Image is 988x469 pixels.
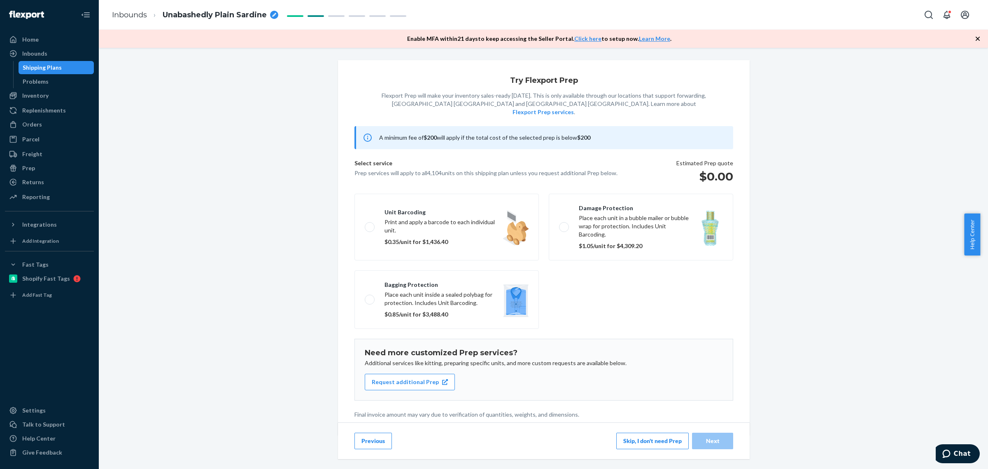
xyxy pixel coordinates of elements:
[5,133,94,146] a: Parcel
[365,359,723,367] p: Additional services like kitting, preparing specific units, and more custom requests are availabl...
[5,404,94,417] a: Settings
[22,220,57,229] div: Integrations
[616,433,689,449] button: Skip, I don't need Prep
[163,10,267,21] span: Unabashedly Plain Sardine
[5,118,94,131] a: Orders
[407,35,671,43] p: Enable MFA within 21 days to keep accessing the Seller Portal. to setup now. .
[365,374,455,390] button: Request additional Prep
[382,91,706,116] p: Flexport Prep will make your inventory sales-ready [DATE]. This is only available through our loc...
[692,433,733,449] button: Next
[5,218,94,231] button: Integrations
[676,169,733,184] h1: $0.00
[5,446,94,459] button: Give Feedback
[22,178,44,186] div: Returns
[5,47,94,60] a: Inbounds
[22,91,49,100] div: Inventory
[23,77,49,86] div: Problems
[22,49,47,58] div: Inbounds
[22,150,42,158] div: Freight
[5,288,94,302] a: Add Fast Tag
[920,7,937,23] button: Open Search Box
[22,237,59,244] div: Add Integration
[5,234,94,248] a: Add Integration
[22,106,66,115] div: Replenishments
[22,448,62,457] div: Give Feedback
[699,437,726,445] div: Next
[365,349,723,357] h1: Need more customized Prep services?
[112,10,147,19] a: Inbounds
[22,420,65,429] div: Talk to Support
[22,35,39,44] div: Home
[22,434,56,443] div: Help Center
[22,291,52,298] div: Add Fast Tag
[513,108,574,116] button: Flexport Prep services
[9,11,44,19] img: Flexport logo
[424,134,437,141] b: $200
[22,193,50,201] div: Reporting
[936,444,980,465] iframe: Opens a widget where you can chat to one of our agents
[22,406,46,415] div: Settings
[22,135,40,143] div: Parcel
[939,7,955,23] button: Open notifications
[957,7,973,23] button: Open account menu
[5,148,94,161] a: Freight
[510,77,578,85] h1: Try Flexport Prep
[5,89,94,102] a: Inventory
[577,134,590,141] b: $200
[23,63,62,72] div: Shipping Plans
[5,418,94,431] button: Talk to Support
[964,213,980,256] button: Help Center
[5,104,94,117] a: Replenishments
[639,35,670,42] a: Learn More
[19,61,94,74] a: Shipping Plans
[354,169,617,177] p: Prep services will apply to all 4,104 units on this shipping plan unless you request additional P...
[105,3,285,27] ol: breadcrumbs
[22,260,49,269] div: Fast Tags
[379,134,590,141] span: A minimum fee of will apply if the total cost of the selected prep is below
[5,162,94,175] a: Prep
[5,176,94,189] a: Returns
[5,258,94,271] button: Fast Tags
[354,159,617,169] p: Select service
[5,33,94,46] a: Home
[22,120,42,129] div: Orders
[5,190,94,204] a: Reporting
[5,432,94,445] a: Help Center
[19,75,94,88] a: Problems
[676,159,733,167] p: Estimated Prep quote
[22,164,35,172] div: Prep
[354,410,733,419] p: Final invoice amount may vary due to verification of quantities, weights, and dimensions.
[354,433,392,449] button: Previous
[77,7,94,23] button: Close Navigation
[574,35,601,42] a: Click here
[5,272,94,285] a: Shopify Fast Tags
[22,274,70,283] div: Shopify Fast Tags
